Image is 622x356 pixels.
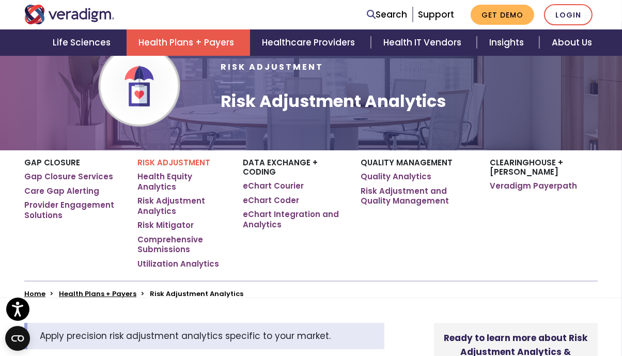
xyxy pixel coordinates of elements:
a: Search [367,8,407,22]
a: Gap Closure Services [24,172,113,182]
h1: Risk Adjustment Analytics [221,91,446,111]
a: Comprehensive Submissions [137,235,227,255]
a: Support [418,8,454,21]
a: Risk Mitigator [137,220,194,230]
span: Risk Adjustment [221,61,323,73]
a: Get Demo [471,5,534,25]
a: Risk Adjustment and Quality Management [361,186,474,206]
a: About Us [539,29,604,56]
a: Login [544,4,593,25]
img: Veradigm logo [24,5,115,24]
a: Care Gap Alerting [24,186,99,196]
a: Health Equity Analytics [137,172,227,192]
a: Health Plans + Payers [59,289,136,299]
a: Life Sciences [41,29,127,56]
a: Quality Analytics [361,172,431,182]
a: Home [24,289,45,299]
a: Insights [477,29,539,56]
a: Provider Engagement Solutions [24,200,122,220]
a: Healthcare Providers [250,29,371,56]
a: eChart Integration and Analytics [243,209,345,229]
a: eChart Coder [243,195,299,206]
a: Risk Adjustment Analytics [137,196,227,216]
a: eChart Courier [243,181,304,191]
a: Utilization Analytics [137,259,219,269]
a: Veradigm Payerpath [490,181,577,191]
a: Health Plans + Payers [127,29,250,56]
button: Open CMP widget [5,326,30,351]
span: Apply precision risk adjustment analytics specific to your market. [40,330,331,342]
a: Health IT Vendors [371,29,477,56]
iframe: Drift Chat Widget [424,282,610,344]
